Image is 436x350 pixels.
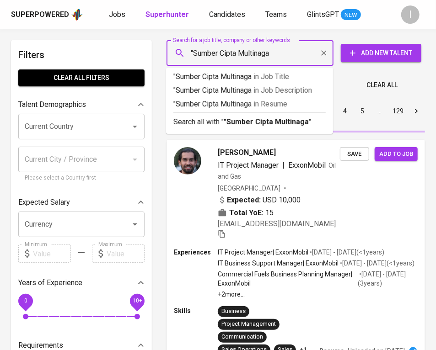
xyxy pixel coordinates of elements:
span: 10+ [132,298,142,304]
span: ExxonMobil [288,161,326,170]
p: IT Business Support Manager | ExxonMobil [218,259,339,268]
div: Talent Demographics [18,95,145,114]
p: Expected Salary [18,197,70,208]
button: Go to page 4 [338,104,352,118]
span: Add New Talent [348,48,414,59]
div: … [372,106,387,116]
button: Go to next page [409,104,424,118]
img: a33a5bf50f94a5cbb47059c1511bb336.jpg [174,147,201,175]
div: Communication [221,333,263,341]
b: Total YoE: [229,207,264,218]
a: Superhunter [145,9,191,21]
button: Open [129,120,141,133]
span: Candidates [209,10,245,19]
div: USD 10,000 [218,195,301,206]
nav: pagination navigation [267,104,425,118]
input: Value [33,244,71,263]
span: Clear All filters [26,72,137,84]
p: • [DATE] - [DATE] ( <1 years ) [339,259,414,268]
div: Superpowered [11,10,69,20]
span: Clear All [366,80,398,91]
span: in Resume [253,100,287,108]
p: Years of Experience [18,277,82,288]
span: GlintsGPT [307,10,339,19]
button: Save [340,147,369,161]
span: [PERSON_NAME] [218,147,276,158]
div: Project Management [221,320,276,329]
button: Add New Talent [341,44,421,62]
img: app logo [71,8,83,21]
button: Clear All [363,77,401,94]
b: Expected: [227,195,261,206]
button: Add to job [375,147,418,161]
p: "Sumber Cipta Multinaga [173,85,326,96]
span: in Job Title [253,72,289,81]
button: Go to page 129 [390,104,406,118]
span: Teams [265,10,287,19]
div: Years of Experience [18,274,145,292]
a: GlintsGPT NEW [307,9,361,21]
span: Add to job [379,149,413,159]
p: +2 more ... [218,290,418,299]
p: Search all with " " [173,117,326,127]
p: "Sumber Cipta Multinaga [173,99,326,110]
button: Clear All filters [18,69,145,86]
a: Jobs [109,9,127,21]
a: Teams [265,9,289,21]
p: Experiences [174,248,218,257]
span: Oil and Gas [218,162,336,180]
span: NEW [341,11,361,20]
span: 15 [265,207,274,218]
p: • [DATE] - [DATE] ( <1 years ) [308,248,384,257]
button: Go to page 5 [355,104,370,118]
p: IT Project Manager | ExxonMobil [218,248,308,257]
b: Superhunter [145,10,189,19]
span: Jobs [109,10,125,19]
h6: Filters [18,48,145,62]
input: Value [107,244,145,263]
button: Open [129,218,141,231]
span: Save [344,149,365,159]
span: | [282,160,285,171]
div: [GEOGRAPHIC_DATA] [218,184,280,193]
a: Superpoweredapp logo [11,8,83,21]
p: Talent Demographics [18,99,86,110]
span: [EMAIL_ADDRESS][DOMAIN_NAME] [218,219,336,228]
p: "Sumber Cipta Multinaga [173,71,326,82]
button: Clear [318,47,330,59]
a: Candidates [209,9,247,21]
span: in Job Description [253,86,312,95]
div: I [401,5,420,24]
div: Business [221,307,246,316]
span: IT Project Manager [218,161,279,170]
p: Commercial Fuels Business Planning Manager | ExxonMobil [218,270,358,288]
p: Skills [174,306,218,315]
span: 0 [24,298,27,304]
p: • [DATE] - [DATE] ( 3 years ) [358,270,418,288]
div: Expected Salary [18,193,145,212]
b: "Sumber Cipta Multinaga [224,117,309,126]
p: Please select a Country first [25,174,138,183]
